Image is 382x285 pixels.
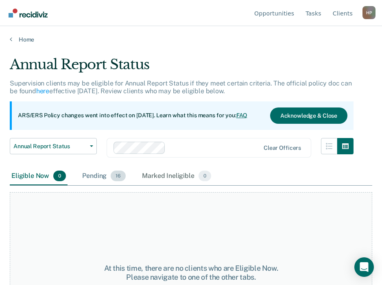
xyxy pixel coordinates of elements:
div: Open Intercom Messenger [354,257,374,277]
p: Supervision clients may be eligible for Annual Report Status if they meet certain criteria. The o... [10,79,352,95]
button: Annual Report Status [10,138,97,154]
span: Annual Report Status [13,143,87,150]
p: ARS/ERS Policy changes went into effect on [DATE]. Learn what this means for you: [18,112,247,120]
div: At this time, there are no clients who are Eligible Now. Please navigate to one of the other tabs. [100,264,282,281]
div: Pending16 [81,167,127,185]
span: 0 [199,171,211,181]
button: Profile dropdown button [362,6,375,19]
div: Marked Ineligible0 [140,167,213,185]
div: Annual Report Status [10,56,354,79]
a: FAQ [236,112,248,118]
a: Home [10,36,372,43]
span: 0 [53,171,66,181]
img: Recidiviz [9,9,48,18]
div: Clear officers [264,145,301,151]
button: Acknowledge & Close [270,107,347,124]
a: here [36,87,49,95]
div: Eligible Now0 [10,167,68,185]
span: 16 [111,171,126,181]
div: H P [362,6,375,19]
